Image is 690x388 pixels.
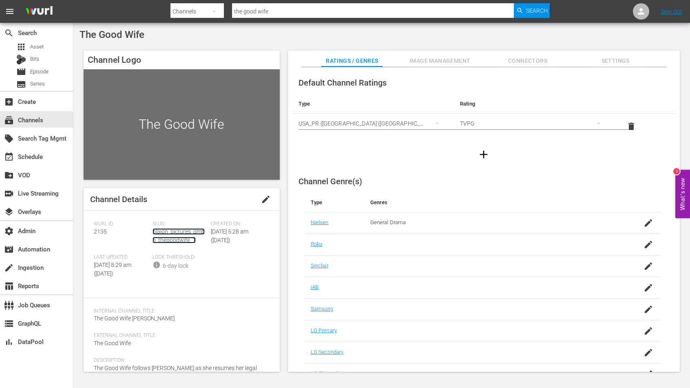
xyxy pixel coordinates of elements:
[261,194,271,204] span: edit
[153,221,207,227] span: Slug:
[94,333,265,339] span: External Channel Title:
[321,56,383,66] span: Ratings / Genres
[90,194,147,204] span: Channel Details
[30,68,49,76] span: Episode
[5,7,15,16] span: menu
[311,219,329,225] a: Nielsen
[673,168,680,175] div: 1
[211,221,265,227] span: Created On:
[626,121,636,131] span: delete
[94,308,265,315] span: Internal Channel Title:
[211,228,248,243] span: [DATE] 5:28 am ([DATE])
[16,42,26,52] span: Asset
[4,170,14,180] span: VOD
[4,152,14,162] span: Schedule
[80,29,144,40] span: The Good Wife
[4,300,14,310] span: Job Queues
[4,115,14,125] span: Channels
[30,43,44,51] span: Asset
[16,67,26,77] span: Episode
[153,254,207,261] span: Lock Threshold:
[153,261,161,269] span: info
[20,2,59,21] img: ans4CAIJ8jUAAAAAAAAAAAAAAAAAAAAAAAAgQb4GAAAAAAAAAAAAAAAAAAAAAAAAJMjXAAAAAAAAAAAAAAAAAAAAAAAAgAT5G...
[30,55,39,63] span: Bits
[84,69,280,179] div: The Good Wife
[4,263,14,273] span: Ingestion
[585,56,646,66] span: Settings
[661,8,682,15] a: Sign Out
[4,134,14,143] span: Search Tag Mgmt
[30,80,45,88] span: Series
[94,357,265,364] span: Description:
[94,254,148,261] span: Last Updated:
[526,3,548,18] span: Search
[311,370,338,377] a: LG Channel
[94,315,175,322] span: The Good Wife [PERSON_NAME]
[460,112,608,135] div: TVPG
[4,226,14,236] span: Admin
[4,97,14,107] span: Create
[4,319,14,328] span: GraphQL
[94,221,148,227] span: Wurl ID:
[311,241,323,247] a: Roku
[94,262,131,277] span: [DATE] 8:29 am ([DATE])
[621,117,641,136] button: delete
[4,281,14,291] span: Reports
[299,78,387,88] span: Default Channel Ratings
[4,337,14,347] span: DataPool
[4,189,14,198] span: Live Streaming
[4,207,14,217] span: Overlays
[4,245,14,254] span: Automation
[256,190,276,209] button: edit
[409,56,471,66] span: Image Management
[299,176,362,186] span: Channel Genre(s)
[163,262,188,270] div: 6-day lock
[84,51,280,69] h4: Channel Logo
[311,284,318,290] a: IAB
[497,56,558,66] span: Connectors
[453,94,615,114] th: Rating
[514,3,550,18] button: Search
[311,327,337,333] a: LG Primary
[311,262,328,269] a: Sinclair
[675,170,690,218] button: Open Feedback Widget
[16,55,26,64] div: Bits
[299,112,447,135] div: USA_PR ([GEOGRAPHIC_DATA] ([GEOGRAPHIC_DATA]))
[153,228,205,243] a: plaion_pictures_gmbh_thegoodwife_1
[311,306,334,312] a: Samsung
[304,193,364,212] th: Type
[292,94,676,139] table: simple table
[94,228,107,235] span: 2135
[94,340,131,346] span: The Good Wife
[311,349,344,355] a: LG Secondary
[4,28,14,38] span: Search
[292,94,453,114] th: Type
[364,193,621,212] th: Genres
[16,79,26,89] span: Series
